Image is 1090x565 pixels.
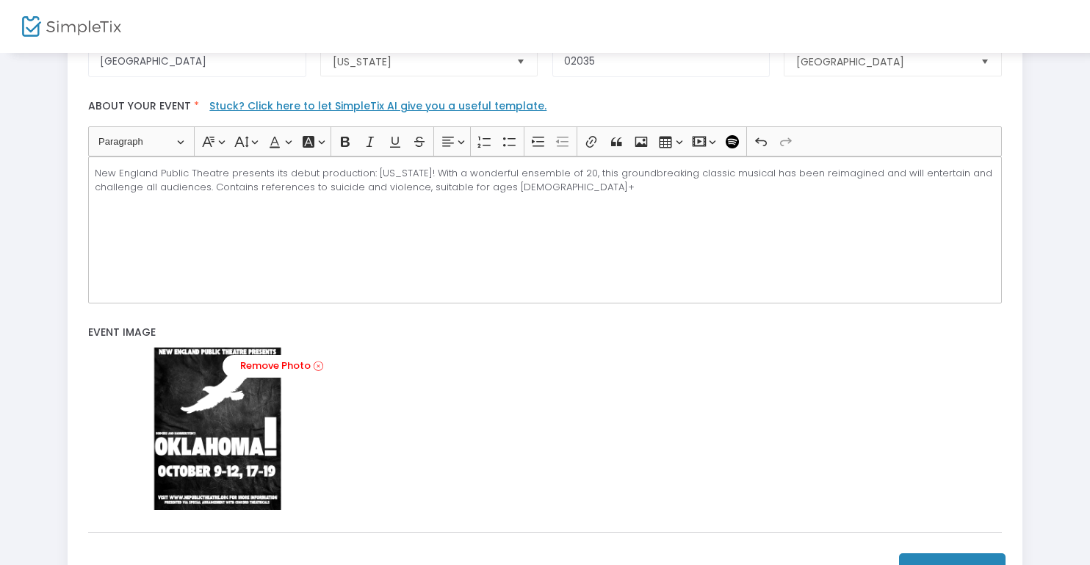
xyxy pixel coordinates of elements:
span: [GEOGRAPHIC_DATA] [796,54,968,69]
div: Editor toolbar [88,126,1001,156]
label: About your event [82,92,1009,126]
p: New England Public Theatre presents its debut production: [US_STATE]! With a wonderful ensemble o... [95,166,995,195]
a: Stuck? Click here to let SimpleTix AI give you a useful template. [209,98,546,113]
button: Select [510,48,531,76]
button: Select [975,48,995,76]
a: Remove Photo [223,355,338,378]
span: Paragraph [98,133,175,151]
span: [US_STATE] [333,54,505,69]
div: Rich Text Editor, main [88,156,1001,303]
input: City [88,47,306,77]
img: 3rG0LgAAAAZJREFUAwBYyiNU9ky9OQAAAABJRU5ErkJggg== [88,348,345,509]
button: Paragraph [92,130,191,153]
span: Event Image [88,325,156,339]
